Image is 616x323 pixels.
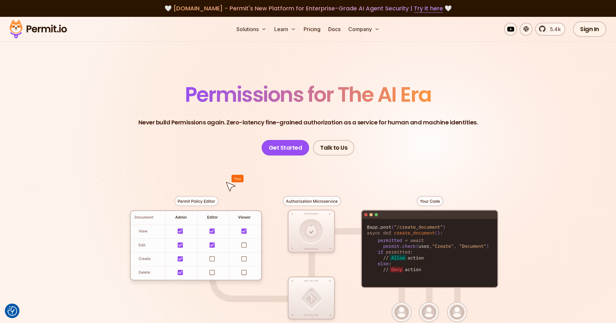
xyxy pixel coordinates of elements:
a: Docs [326,23,343,36]
a: 5.4k [535,23,565,36]
a: Get Started [262,140,309,156]
span: Permissions for The AI Era [185,80,431,109]
button: Learn [272,23,298,36]
a: Talk to Us [313,140,354,156]
button: Solutions [234,23,269,36]
a: Sign In [573,21,606,37]
span: [DOMAIN_NAME] - Permit's New Platform for Enterprise-Grade AI Agent Security | [173,4,443,12]
div: 🤍 🤍 [16,4,600,13]
img: Permit logo [6,18,70,40]
button: Consent Preferences [7,306,17,316]
img: Revisit consent button [7,306,17,316]
a: Try it here [414,4,443,13]
a: Pricing [301,23,323,36]
p: Never build Permissions again. Zero-latency fine-grained authorization as a service for human and... [138,118,478,127]
button: Company [346,23,382,36]
span: 5.4k [546,25,561,33]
